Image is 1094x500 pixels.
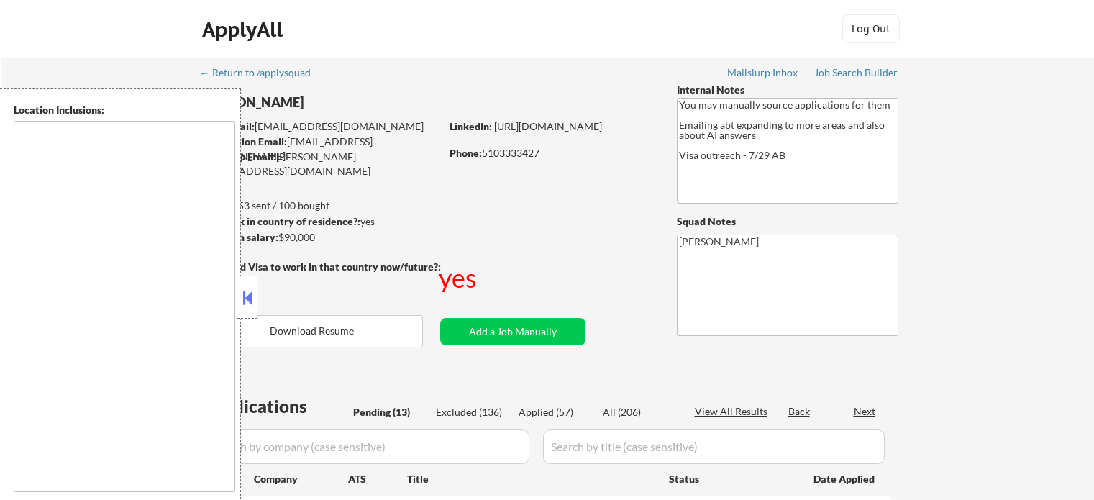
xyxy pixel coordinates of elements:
[200,67,324,81] a: ← Return to /applysquad
[206,398,348,415] div: Applications
[436,405,508,419] div: Excluded (136)
[788,404,811,419] div: Back
[348,472,407,486] div: ATS
[206,429,529,464] input: Search by company (case sensitive)
[440,318,585,345] button: Add a Job Manually
[201,150,440,178] div: [PERSON_NAME][EMAIL_ADDRESS][DOMAIN_NAME]
[202,135,440,163] div: [EMAIL_ADDRESS][DOMAIN_NAME]
[407,472,655,486] div: Title
[727,67,799,81] a: Mailslurp Inbox
[353,405,425,419] div: Pending (13)
[727,68,799,78] div: Mailslurp Inbox
[200,68,324,78] div: ← Return to /applysquad
[201,315,423,347] button: Download Resume
[439,260,480,296] div: yes
[201,199,440,213] div: 53 sent / 100 bought
[494,120,602,132] a: [URL][DOMAIN_NAME]
[450,147,482,159] strong: Phone:
[543,429,885,464] input: Search by title (case sensitive)
[202,119,440,134] div: [EMAIL_ADDRESS][DOMAIN_NAME]
[201,215,360,227] strong: Can work in country of residence?:
[519,405,591,419] div: Applied (57)
[669,465,793,491] div: Status
[201,260,441,273] strong: Will need Visa to work in that country now/future?:
[450,120,492,132] strong: LinkedIn:
[813,472,877,486] div: Date Applied
[201,214,436,229] div: yes
[254,472,348,486] div: Company
[603,405,675,419] div: All (206)
[450,146,653,160] div: 5103333427
[201,94,497,112] div: [PERSON_NAME]
[677,214,898,229] div: Squad Notes
[677,83,898,97] div: Internal Notes
[695,404,772,419] div: View All Results
[14,103,235,117] div: Location Inclusions:
[854,404,877,419] div: Next
[201,230,440,245] div: $90,000
[814,68,898,78] div: Job Search Builder
[202,17,287,42] div: ApplyAll
[842,14,900,43] button: Log Out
